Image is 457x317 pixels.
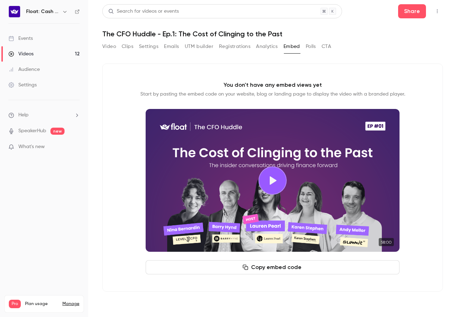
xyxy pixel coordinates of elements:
[256,41,278,52] button: Analytics
[102,30,443,38] h1: The CFO Huddle - Ep.1: The Cost of Clinging to the Past
[102,41,116,52] button: Video
[26,8,59,15] h6: Float: Cash Flow Intelligence Series
[306,41,316,52] button: Polls
[8,111,80,119] li: help-dropdown-opener
[219,41,250,52] button: Registrations
[9,300,21,308] span: Pro
[50,128,65,135] span: new
[224,81,322,89] p: You don't have any embed views yet
[185,41,213,52] button: UTM builder
[398,4,426,18] button: Share
[379,238,394,246] time: 58:00
[8,81,37,89] div: Settings
[8,50,33,57] div: Videos
[140,91,405,98] p: Start by pasting the embed code on your website, blog or landing page to display the video with a...
[139,41,158,52] button: Settings
[9,6,20,17] img: Float: Cash Flow Intelligence Series
[284,41,300,52] button: Embed
[25,301,58,307] span: Plan usage
[122,41,133,52] button: Clips
[164,41,179,52] button: Emails
[18,127,46,135] a: SpeakerHub
[146,260,400,274] button: Copy embed code
[8,66,40,73] div: Audience
[18,143,45,151] span: What's new
[18,111,29,119] span: Help
[432,6,443,17] button: Top Bar Actions
[258,166,287,195] button: Play video
[62,301,79,307] a: Manage
[146,109,400,252] section: Cover
[322,41,331,52] button: CTA
[108,8,179,15] div: Search for videos or events
[8,35,33,42] div: Events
